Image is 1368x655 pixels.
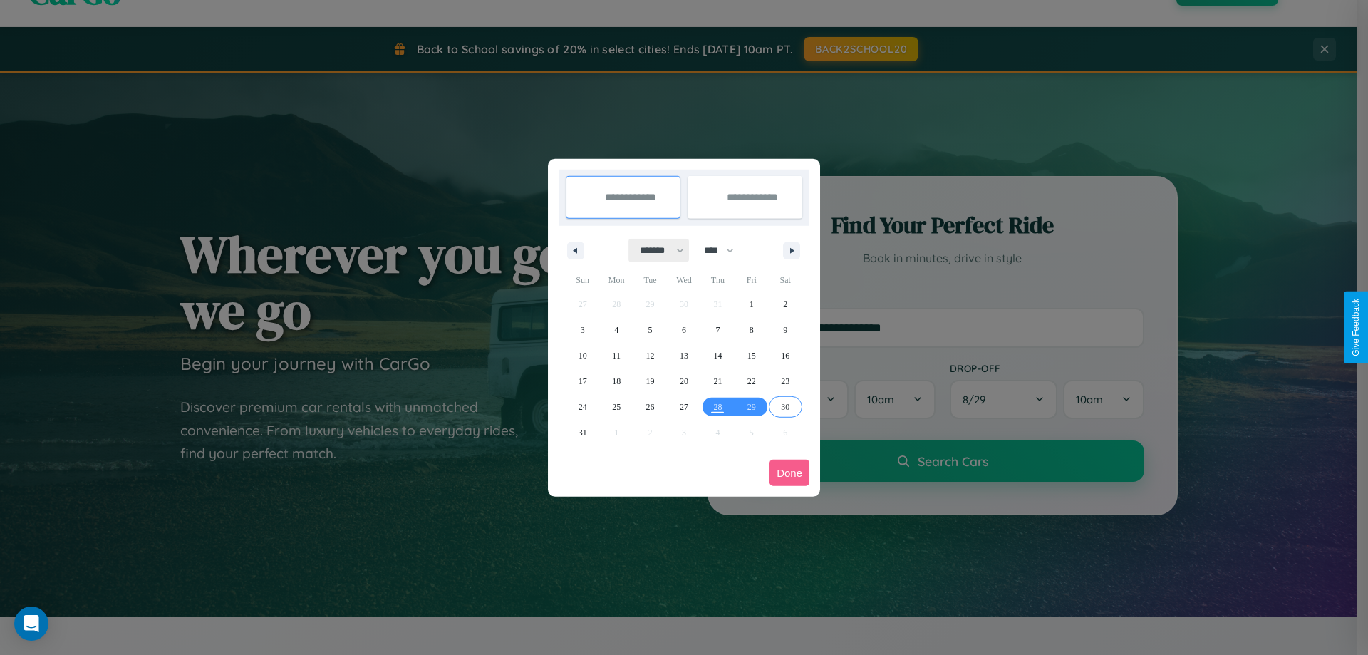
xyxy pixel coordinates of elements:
[735,394,768,420] button: 29
[599,343,633,368] button: 11
[612,343,621,368] span: 11
[735,317,768,343] button: 8
[769,292,802,317] button: 2
[769,368,802,394] button: 23
[667,343,700,368] button: 13
[769,343,802,368] button: 16
[581,317,585,343] span: 3
[769,460,809,486] button: Done
[633,317,667,343] button: 5
[783,317,787,343] span: 9
[579,368,587,394] span: 17
[667,317,700,343] button: 6
[579,420,587,445] span: 31
[701,368,735,394] button: 21
[579,343,587,368] span: 10
[599,269,633,292] span: Mon
[701,394,735,420] button: 28
[566,394,599,420] button: 24
[646,368,655,394] span: 19
[646,394,655,420] span: 26
[667,394,700,420] button: 27
[769,269,802,292] span: Sat
[566,368,599,394] button: 17
[680,368,688,394] span: 20
[715,317,720,343] span: 7
[701,317,735,343] button: 7
[614,317,618,343] span: 4
[750,317,754,343] span: 8
[781,343,789,368] span: 16
[781,394,789,420] span: 30
[769,317,802,343] button: 9
[701,343,735,368] button: 14
[713,343,722,368] span: 14
[1351,299,1361,356] div: Give Feedback
[646,343,655,368] span: 12
[667,269,700,292] span: Wed
[735,269,768,292] span: Fri
[747,394,756,420] span: 29
[599,368,633,394] button: 18
[612,394,621,420] span: 25
[735,292,768,317] button: 1
[680,394,688,420] span: 27
[633,343,667,368] button: 12
[579,394,587,420] span: 24
[735,368,768,394] button: 22
[769,394,802,420] button: 30
[633,368,667,394] button: 19
[747,368,756,394] span: 22
[680,343,688,368] span: 13
[701,269,735,292] span: Thu
[612,368,621,394] span: 18
[566,343,599,368] button: 10
[599,317,633,343] button: 4
[566,317,599,343] button: 3
[750,292,754,317] span: 1
[747,343,756,368] span: 15
[566,420,599,445] button: 31
[599,394,633,420] button: 25
[633,269,667,292] span: Tue
[682,317,686,343] span: 6
[735,343,768,368] button: 15
[648,317,653,343] span: 5
[633,394,667,420] button: 26
[781,368,789,394] span: 23
[14,607,48,641] div: Open Intercom Messenger
[667,368,700,394] button: 20
[713,368,722,394] span: 21
[713,394,722,420] span: 28
[566,269,599,292] span: Sun
[783,292,787,317] span: 2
